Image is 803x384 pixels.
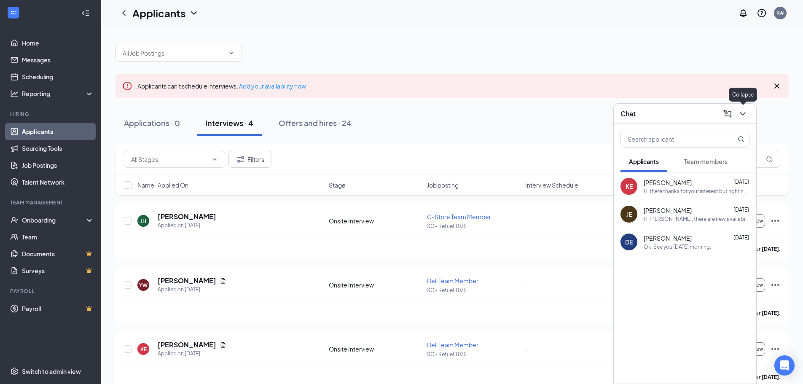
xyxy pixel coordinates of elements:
div: Applied on [DATE] [158,221,216,230]
span: Stage [329,181,346,189]
a: Talent Network [22,174,94,191]
div: Hi there thanks for your interest but right now we are all complete . [644,188,749,195]
a: Sourcing Tools [22,140,94,157]
div: Collapse [729,88,757,102]
svg: Document [220,341,226,348]
div: Ok. See you [DATE] morning. [644,243,711,250]
svg: ComposeMessage [722,109,733,119]
span: - [525,345,528,353]
svg: Ellipses [770,280,780,290]
svg: MagnifyingGlass [738,136,744,142]
span: [PERSON_NAME] [644,234,692,242]
span: [PERSON_NAME] [644,178,692,187]
svg: Error [122,81,132,91]
div: Onsite Interview [329,345,422,353]
a: PayrollCrown [22,300,94,317]
a: Team [22,228,94,245]
svg: MagnifyingGlass [766,156,773,163]
a: Applicants [22,123,94,140]
svg: ChevronDown [228,50,235,56]
span: [DATE] [733,179,749,185]
a: Home [22,35,94,51]
span: - [525,281,528,289]
svg: ChevronDown [211,156,218,163]
a: SurveysCrown [22,262,94,279]
div: Hiring [10,110,92,118]
a: DocumentsCrown [22,245,94,262]
h5: [PERSON_NAME] [158,276,216,285]
svg: Analysis [10,89,19,98]
div: KE [140,346,147,353]
svg: Cross [772,81,782,91]
span: Deli Team Member [427,277,478,285]
svg: Ellipses [770,216,780,226]
span: Applicants [629,158,659,165]
div: Open Intercom Messenger [774,355,795,376]
div: Applied on [DATE] [158,349,226,358]
h1: Applicants [132,6,185,20]
svg: QuestionInfo [757,8,767,18]
svg: Settings [10,367,19,376]
button: ComposeMessage [721,107,734,121]
button: Filter Filters [228,151,271,168]
svg: ChevronDown [189,8,199,18]
svg: Document [220,277,226,284]
span: Applicants can't schedule interviews. [137,82,306,90]
div: Payroll [10,287,92,295]
svg: Collapse [81,9,90,17]
input: All Stages [131,155,208,164]
div: KE [626,182,633,191]
div: YW [139,282,148,289]
div: DE [625,238,633,246]
h5: [PERSON_NAME] [158,212,216,221]
span: C-Store Team Member [427,213,491,220]
p: SC - Refuel 1035 [427,287,520,294]
a: Job Postings [22,157,94,174]
input: Search applicant [621,131,721,147]
svg: ChevronDown [738,109,748,119]
div: Onsite Interview [329,281,422,289]
div: Onsite Interview [329,217,422,225]
div: Team Management [10,199,92,206]
div: Hi [PERSON_NAME], there are new availabilities for an interview. This is a reminder to schedule y... [644,215,749,223]
input: All Job Postings [123,48,225,58]
svg: UserCheck [10,216,19,224]
a: Messages [22,51,94,68]
span: - [525,217,528,225]
svg: WorkstreamLogo [9,8,18,17]
p: SC - Refuel 1035 [427,351,520,358]
b: [DATE] [762,374,779,380]
div: R# [776,9,784,16]
span: Deli Team Member [427,341,478,349]
b: [DATE] [762,310,779,316]
span: Job posting [427,181,459,189]
svg: Ellipses [770,344,780,354]
span: [DATE] [733,234,749,241]
svg: Notifications [738,8,748,18]
p: SC - Refuel 1035 [427,223,520,230]
b: [DATE] [762,246,779,252]
span: [PERSON_NAME] [644,206,692,215]
a: Scheduling [22,68,94,85]
div: JE [626,210,632,218]
svg: Filter [236,154,246,164]
div: JH [140,218,146,225]
span: Team members [684,158,728,165]
a: Add your availability now [239,82,306,90]
div: Switch to admin view [22,367,81,376]
div: Applied on [DATE] [158,285,226,294]
div: Onboarding [22,216,87,224]
div: Interviews · 4 [205,118,253,128]
button: ChevronDown [736,107,749,121]
h5: [PERSON_NAME] [158,340,216,349]
span: [DATE] [733,207,749,213]
span: Name · Applied On [137,181,188,189]
h3: Chat [620,109,636,118]
div: Applications · 0 [124,118,180,128]
span: Interview Schedule [525,181,578,189]
div: Reporting [22,89,94,98]
div: Offers and hires · 24 [279,118,352,128]
svg: ChevronLeft [119,8,129,18]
